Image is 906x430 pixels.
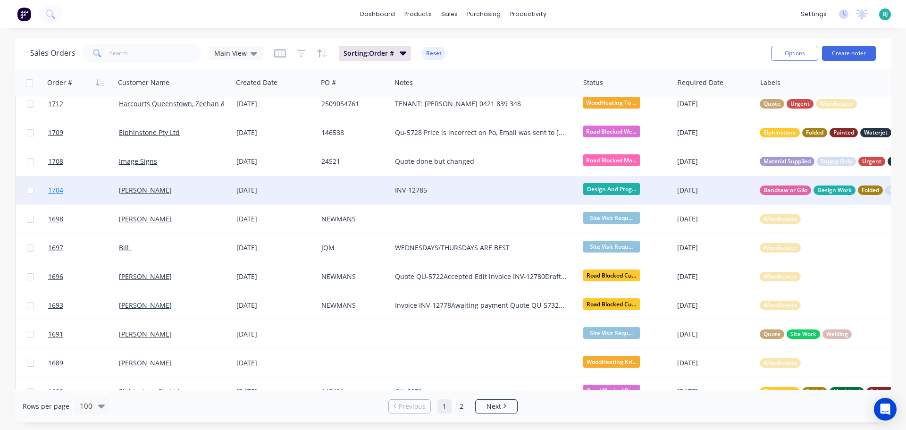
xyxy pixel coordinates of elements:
[399,402,426,411] span: Previous
[48,272,63,281] span: 1696
[677,272,752,281] div: [DATE]
[796,7,831,21] div: settings
[236,157,314,166] div: [DATE]
[763,128,796,137] span: Elphinstone
[236,272,314,281] div: [DATE]
[583,212,640,224] span: Site Visit Requ...
[760,301,801,310] button: Woodheater
[48,320,119,348] a: 1691
[583,183,640,195] span: Design And Prog...
[760,214,801,224] button: Woodheater
[47,78,72,87] div: Order #
[48,291,119,320] a: 1693
[119,185,172,194] a: [PERSON_NAME]
[760,99,857,109] button: QuoteUrgentWoodheater
[833,387,860,396] span: Machined
[790,99,810,109] span: Urgent
[321,214,384,224] div: NEWMANS
[771,46,818,61] button: Options
[763,214,797,224] span: Woodheater
[344,49,394,58] span: Sorting: Order #
[321,157,384,166] div: 24521
[119,99,280,108] a: Harcourts Queenstown, Zeehan & [PERSON_NAME]
[321,78,336,87] div: PO #
[395,301,567,310] div: Invoice INV-12778Awaiting payment Quote QU-5732Sent (QUOTE TO REPLACE FLUE KIT - NEWMANS WILL SUP...
[321,387,384,396] div: 145481
[30,49,75,58] h1: Sales Orders
[119,214,172,223] a: [PERSON_NAME]
[583,126,640,137] span: Road Blocked We...
[119,329,172,338] a: [PERSON_NAME]
[119,272,172,281] a: [PERSON_NAME]
[321,128,384,137] div: 146538
[236,78,277,87] div: Created Date
[48,234,119,262] a: 1697
[236,329,314,339] div: [DATE]
[677,329,752,339] div: [DATE]
[583,385,640,396] span: Road Blocked Po...
[214,48,247,58] span: Main View
[17,7,31,21] img: Factory
[236,99,314,109] div: [DATE]
[677,387,752,396] div: [DATE]
[677,301,752,310] div: [DATE]
[437,399,452,413] a: Page 1 is your current page
[763,185,807,195] span: Bandsaw or Gilo
[48,214,63,224] span: 1698
[874,398,897,421] div: Open Intercom Messenger
[395,99,567,109] div: TENANT: [PERSON_NAME] 0421 839 348
[817,185,852,195] span: Design Work
[862,157,881,166] span: Urgent
[677,185,752,195] div: [DATE]
[48,205,119,233] a: 1698
[422,47,445,60] button: Reset
[48,262,119,291] a: 1696
[677,214,752,224] div: [DATE]
[48,176,119,204] a: 1704
[48,301,63,310] span: 1693
[48,90,119,118] a: 1712
[48,128,63,137] span: 1709
[826,329,848,339] span: Welding
[23,402,69,411] span: Rows per page
[763,358,797,368] span: Woodheater
[395,387,567,396] div: QU-3879
[833,128,854,137] span: Painted
[119,128,180,137] a: Elphinstone Pty Ltd
[454,399,469,413] a: Page 2
[395,272,567,281] div: Quote QU-5722Accepted Edit invoice INV-12780Draft INSTALLATION WILL BE READY MID TO LATE [DATE] D...
[355,7,400,21] a: dashboard
[48,118,119,147] a: 1709
[870,387,891,396] span: Painted
[48,99,63,109] span: 1712
[583,298,640,310] span: Road Blocked Cu...
[48,349,119,377] a: 1689
[677,99,752,109] div: [DATE]
[236,128,314,137] div: [DATE]
[760,272,801,281] button: Woodheater
[678,78,723,87] div: Required Date
[583,78,603,87] div: Status
[236,301,314,310] div: [DATE]
[763,99,780,109] span: Quote
[862,185,879,195] span: Folded
[760,358,801,368] button: Woodheater
[763,329,780,339] span: Quote
[763,387,796,396] span: Elphinstone
[583,154,640,166] span: Road Blocked Ma...
[806,128,823,137] span: Folded
[48,243,63,253] span: 1697
[677,358,752,368] div: [DATE]
[790,329,816,339] span: Site Work
[864,128,888,137] span: Waterjet
[119,301,172,310] a: [PERSON_NAME]
[321,243,384,253] div: JQM
[763,157,811,166] span: Material Supplied
[236,358,314,368] div: [DATE]
[487,402,501,411] span: Next
[321,99,384,109] div: 2509054761
[760,329,852,339] button: QuoteSite WorkWelding
[394,78,413,87] div: Notes
[48,185,63,195] span: 1704
[400,7,436,21] div: products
